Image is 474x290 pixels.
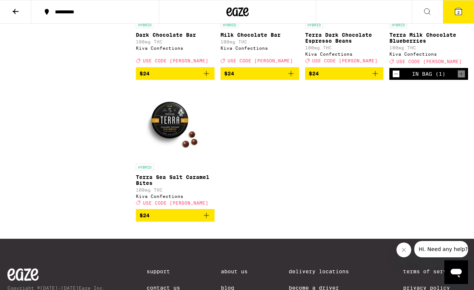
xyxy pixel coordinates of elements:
a: Support [147,268,180,274]
iframe: Close message [396,242,411,257]
div: Kiva Confections [305,52,384,56]
p: 100mg THC [136,188,215,192]
span: USE CODE [PERSON_NAME] [143,201,208,205]
button: Decrement [392,70,400,78]
span: USE CODE [PERSON_NAME] [143,59,208,63]
p: 100mg THC [220,39,299,44]
a: About Us [221,268,248,274]
p: HYBRID [389,22,407,28]
p: 100mg THC [389,45,468,50]
span: USE CODE [PERSON_NAME] [396,59,462,64]
button: Add to bag [136,209,215,222]
button: Add to bag [136,67,215,80]
p: Terra Milk Chocolate Blueberries [389,32,468,44]
a: Delivery Locations [289,268,362,274]
button: Increment [458,70,465,78]
p: Milk Chocolate Bar [220,32,299,38]
p: HYBRID [136,164,154,170]
span: $24 [309,71,319,76]
span: $24 [224,71,234,76]
div: Kiva Confections [389,52,468,56]
span: $24 [140,212,150,218]
p: Dark Chocolate Bar [136,32,215,38]
span: 2 [457,10,460,14]
p: Terra Sea Salt Caramel Bites [136,174,215,186]
div: Kiva Confections [136,46,215,50]
span: $24 [140,71,150,76]
a: Terms of Service [403,268,467,274]
span: USE CODE [PERSON_NAME] [228,59,293,63]
button: 2 [443,0,474,23]
p: HYBRID [220,22,238,28]
button: Add to bag [305,67,384,80]
div: Kiva Confections [220,46,299,50]
a: Open page for Terra Sea Salt Caramel Bites from Kiva Confections [136,86,215,209]
p: Terra Dark Chocolate Espresso Beans [305,32,384,44]
iframe: Button to launch messaging window [444,260,468,284]
p: 100mg THC [305,45,384,50]
p: HYBRID [305,22,323,28]
div: Kiva Confections [136,194,215,199]
button: Add to bag [220,67,299,80]
span: USE CODE [PERSON_NAME] [312,59,377,63]
div: In Bag (1) [412,71,445,77]
p: HYBRID [136,22,154,28]
img: Kiva Confections - Terra Sea Salt Caramel Bites [138,86,212,160]
p: 100mg THC [136,39,215,44]
iframe: Message from company [414,241,468,257]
